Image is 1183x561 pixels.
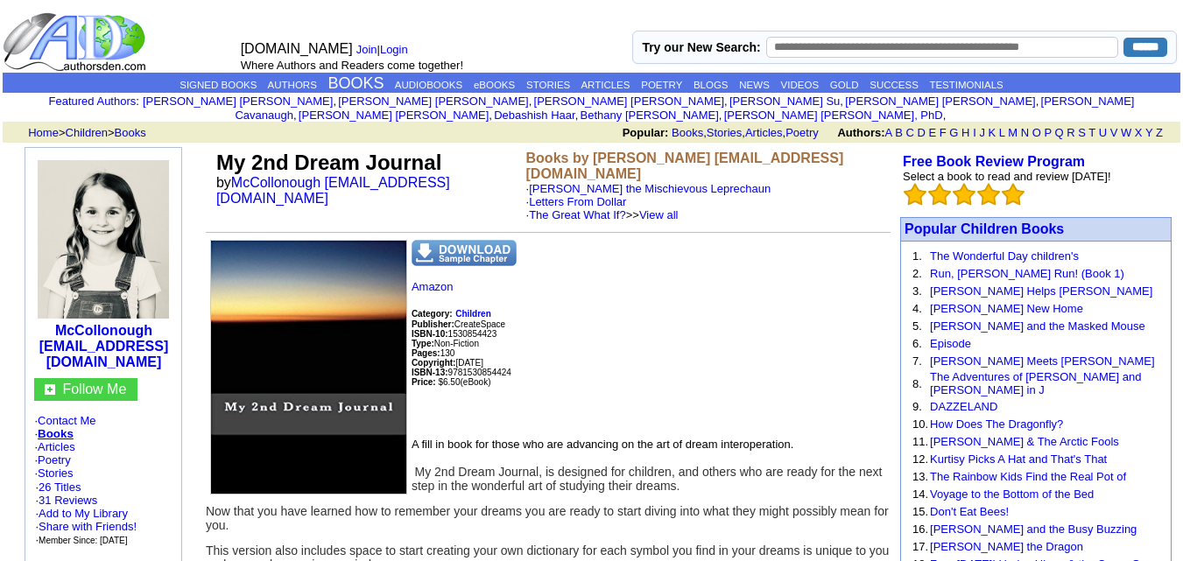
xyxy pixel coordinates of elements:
[115,126,146,139] a: Books
[39,480,81,494] a: 26 Titles
[930,435,1119,448] a: [PERSON_NAME] & The Arctic Fools
[930,452,1107,466] a: Kurtisy Picks A Hat and That's That
[977,183,1000,206] img: bigemptystars.png
[1088,126,1095,139] a: T
[905,221,1064,236] font: Popular Children Books
[949,126,958,139] a: G
[529,182,771,195] a: [PERSON_NAME] the Mischievous Leprechaun
[412,368,511,377] font: 9781530854424
[38,160,169,319] img: 171648.jpeg
[412,377,436,387] b: Price:
[930,249,1079,263] a: The Wonderful Day children's
[930,505,1009,518] a: Don't Eat Bees!
[917,126,925,139] a: D
[979,126,985,139] a: J
[912,400,922,413] font: 9.
[412,368,448,377] b: ISBN-13:
[1145,126,1152,139] a: Y
[912,284,922,298] font: 3.
[904,183,926,206] img: bigemptystars.png
[912,540,928,553] font: 17.
[905,126,913,139] a: C
[492,111,494,121] font: i
[912,319,922,333] font: 5.
[745,126,783,139] a: Articles
[216,175,450,206] a: McCollonough [EMAIL_ADDRESS][DOMAIN_NAME]
[912,435,928,448] font: 11.
[912,249,922,263] font: 1.
[837,126,884,139] b: Authors:
[356,43,377,56] a: Join
[526,208,679,221] font: · >>
[930,487,1094,501] a: Voyage to the Bottom of the Bed
[299,109,489,122] a: [PERSON_NAME] [PERSON_NAME]
[22,126,146,139] font: > >
[534,95,724,108] a: [PERSON_NAME] [PERSON_NAME]
[1044,126,1051,139] a: P
[241,41,353,56] font: [DOMAIN_NAME]
[729,95,840,108] a: [PERSON_NAME] Su
[912,302,922,315] font: 4.
[412,309,453,319] b: Category:
[946,111,947,121] font: i
[216,175,450,206] font: by
[930,470,1126,483] a: The Rainbow Kids Find the Real Pot of
[412,348,454,358] font: 130
[928,126,936,139] a: E
[62,382,126,396] a: Follow Me
[1008,126,1018,139] a: M
[455,306,491,319] a: Children
[39,494,97,507] a: 31 Reviews
[39,520,137,533] a: Share with Friends!
[494,109,575,122] a: Debashish Haar
[412,348,440,358] b: Pages:
[216,151,441,174] font: My 2nd Dream Journal
[28,126,59,139] a: Home
[412,319,505,329] font: CreateSpace
[241,59,463,72] font: Where Authors and Readers come together!
[999,126,1005,139] a: L
[1039,97,1040,107] font: i
[903,154,1085,169] b: Free Book Review Program
[912,505,928,518] font: 15.
[930,337,971,350] a: Episode
[930,417,1063,431] a: How Does The Dragonfly?
[526,182,771,221] font: ·
[380,43,408,56] a: Login
[930,540,1083,553] a: [PERSON_NAME] the Dragon
[722,111,723,121] font: i
[895,126,903,139] a: B
[912,337,922,350] font: 6.
[623,126,669,139] b: Popular:
[526,151,844,181] b: Books by [PERSON_NAME] [EMAIL_ADDRESS][DOMAIN_NAME]
[930,522,1137,536] a: [PERSON_NAME] and the Busy Buzzing
[38,466,73,480] a: Stories
[830,80,859,90] a: GOLD
[870,80,919,90] a: SUCCESS
[356,43,414,56] font: |
[39,507,128,520] a: Add to My Library
[912,487,928,501] font: 14.
[672,126,703,139] a: Books
[395,80,462,90] a: AUDIOBOOKS
[39,536,128,545] font: Member Since: [DATE]
[1067,126,1074,139] a: R
[912,452,928,466] font: 12.
[412,319,454,329] b: Publisher:
[1099,126,1107,139] a: U
[912,377,922,390] font: 8.
[1121,126,1131,139] a: W
[642,40,760,54] label: Try our New Search:
[930,354,1154,368] a: [PERSON_NAME] Meets [PERSON_NAME]
[235,95,1134,122] a: [PERSON_NAME] Cavanaugh
[529,195,626,208] a: Letters From Dollar
[336,97,338,107] font: i
[781,80,819,90] a: VIDEOS
[474,80,515,90] a: eBOOKS
[529,208,626,221] a: The Great What If?
[903,170,1111,183] font: Select a book to read and review [DATE]!
[739,80,770,90] a: NEWS
[412,339,434,348] b: Type:
[845,95,1035,108] a: [PERSON_NAME] [PERSON_NAME]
